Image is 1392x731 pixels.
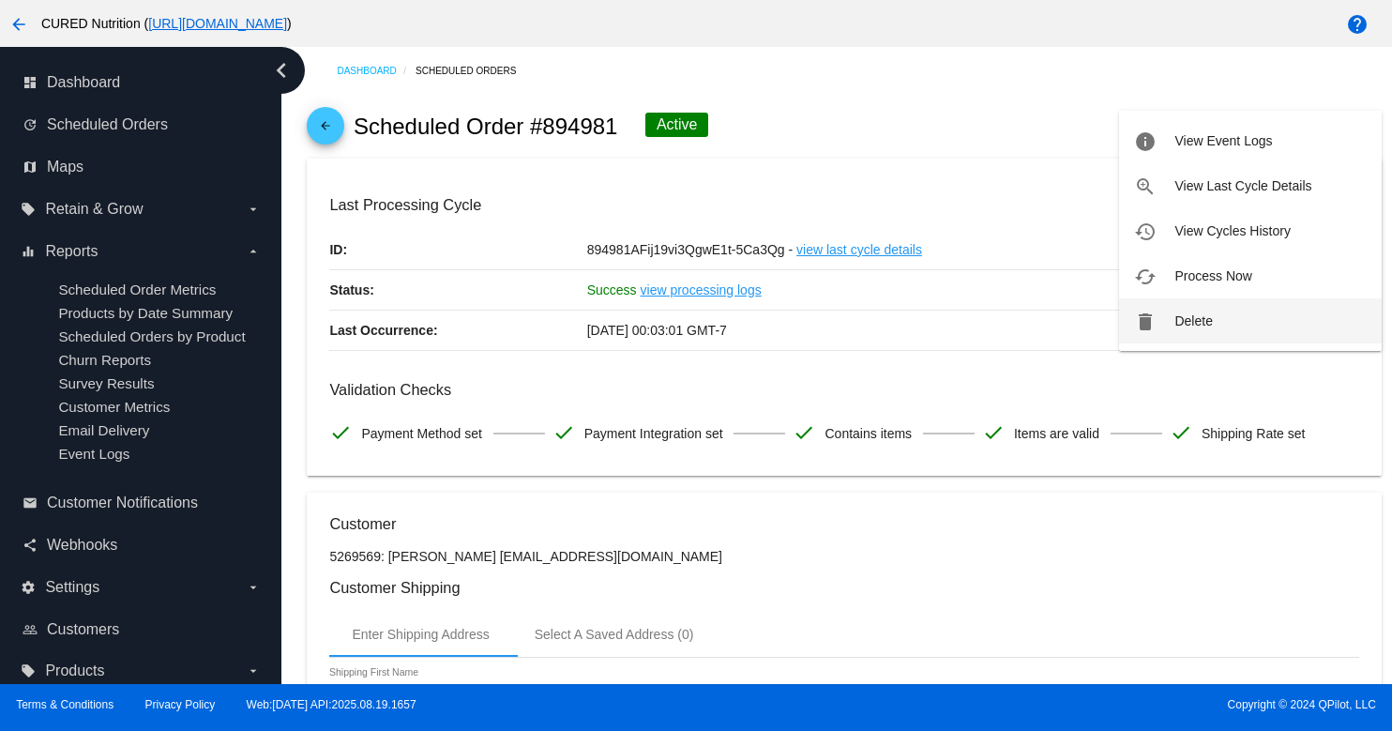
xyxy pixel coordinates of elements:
[1134,266,1157,288] mat-icon: cached
[1134,130,1157,153] mat-icon: info
[1174,268,1251,283] span: Process Now
[1134,175,1157,198] mat-icon: zoom_in
[1174,223,1290,238] span: View Cycles History
[1134,311,1157,333] mat-icon: delete
[1134,221,1157,243] mat-icon: history
[1174,133,1272,148] span: View Event Logs
[1174,313,1212,328] span: Delete
[1174,178,1311,193] span: View Last Cycle Details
